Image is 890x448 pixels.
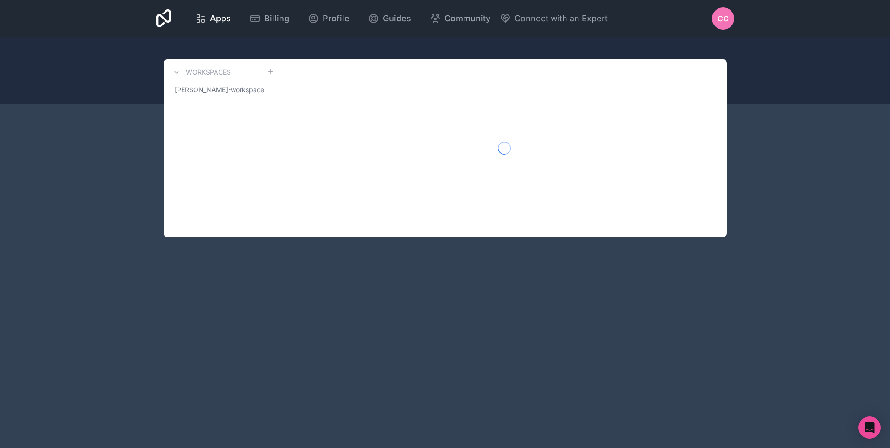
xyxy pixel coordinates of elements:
[186,68,231,77] h3: Workspaces
[210,12,231,25] span: Apps
[515,12,608,25] span: Connect with an Expert
[188,8,238,29] a: Apps
[858,416,881,439] div: Open Intercom Messenger
[445,12,490,25] span: Community
[171,67,231,78] a: Workspaces
[300,8,357,29] a: Profile
[264,12,289,25] span: Billing
[242,8,297,29] a: Billing
[361,8,419,29] a: Guides
[500,12,608,25] button: Connect with an Expert
[171,82,274,98] a: [PERSON_NAME]-workspace
[323,12,350,25] span: Profile
[383,12,411,25] span: Guides
[422,8,498,29] a: Community
[175,85,264,95] span: [PERSON_NAME]-workspace
[718,13,729,24] span: cc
